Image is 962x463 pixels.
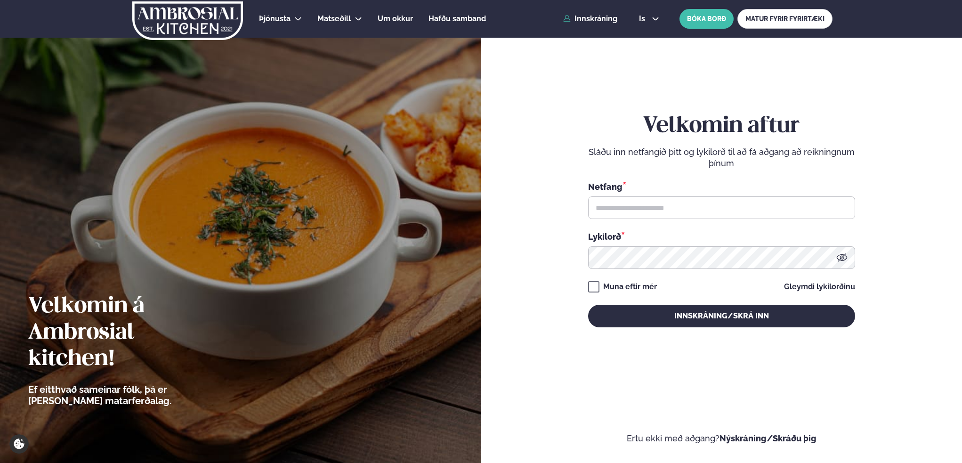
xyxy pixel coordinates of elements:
[9,434,29,454] a: Cookie settings
[378,13,413,24] a: Um okkur
[679,9,734,29] button: BÓKA BORÐ
[28,293,224,373] h2: Velkomin á Ambrosial kitchen!
[563,15,617,23] a: Innskráning
[588,230,855,243] div: Lykilorð
[259,14,291,23] span: Þjónusta
[317,14,351,23] span: Matseðill
[131,1,244,40] img: logo
[719,433,816,443] a: Nýskráning/Skráðu þig
[588,180,855,193] div: Netfang
[28,384,224,406] p: Ef eitthvað sameinar fólk, þá er [PERSON_NAME] matarferðalag.
[639,15,648,23] span: is
[737,9,833,29] a: MATUR FYRIR FYRIRTÆKI
[378,14,413,23] span: Um okkur
[588,113,855,139] h2: Velkomin aftur
[428,14,486,23] span: Hafðu samband
[259,13,291,24] a: Þjónusta
[631,15,667,23] button: is
[509,433,934,444] p: Ertu ekki með aðgang?
[784,283,855,291] a: Gleymdi lykilorðinu
[428,13,486,24] a: Hafðu samband
[588,305,855,327] button: Innskráning/Skrá inn
[317,13,351,24] a: Matseðill
[588,146,855,169] p: Sláðu inn netfangið þitt og lykilorð til að fá aðgang að reikningnum þínum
